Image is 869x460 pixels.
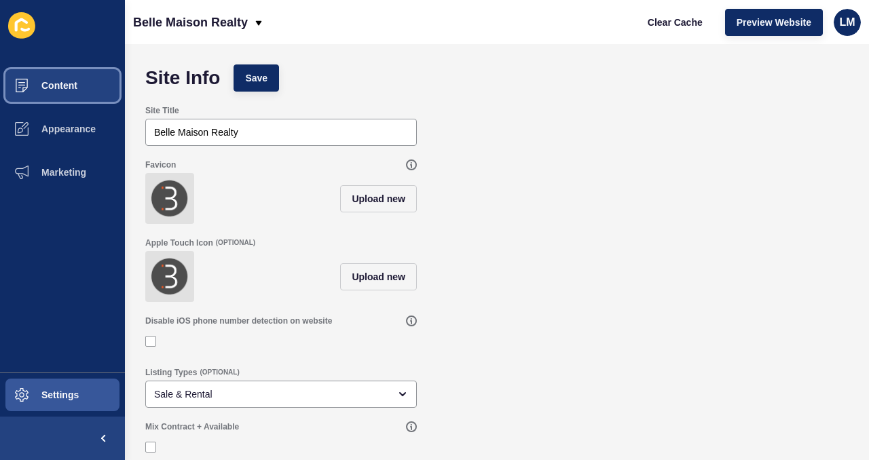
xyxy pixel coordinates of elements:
span: (OPTIONAL) [200,368,239,377]
button: Preview Website [725,9,823,36]
p: Belle Maison Realty [133,5,248,39]
span: Upload new [352,192,405,206]
button: Upload new [340,185,417,212]
span: Preview Website [737,16,811,29]
span: Upload new [352,270,405,284]
label: Mix Contract + Available [145,421,239,432]
span: LM [839,16,855,29]
img: 4184fdabd3aec6c67e2ee9a81fe96ae1.png [148,176,191,221]
label: Site Title [145,105,179,116]
label: Favicon [145,159,176,170]
button: Clear Cache [636,9,714,36]
label: Disable iOS phone number detection on website [145,315,332,326]
label: Apple Touch Icon [145,237,213,248]
label: Listing Types [145,367,197,378]
button: Save [234,64,279,92]
div: open menu [145,381,417,408]
h1: Site Info [145,71,220,85]
span: Clear Cache [648,16,703,29]
span: Save [245,71,267,85]
img: 64e25c6648e8b31df7530515f3a2678e.png [148,254,191,299]
span: (OPTIONAL) [216,238,255,248]
button: Upload new [340,263,417,290]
